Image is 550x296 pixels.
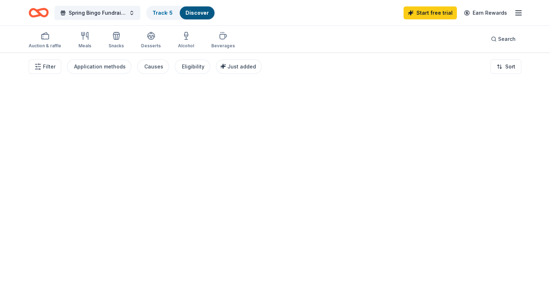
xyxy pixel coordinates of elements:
button: Filter [29,59,61,74]
a: Start free trial [404,6,457,19]
button: Auction & raffle [29,29,61,52]
button: Application methods [67,59,131,74]
a: Track· 5 [153,10,173,16]
a: Earn Rewards [460,6,511,19]
button: Spring Bingo Fundraiser [54,6,140,20]
button: Sort [491,59,521,74]
button: Snacks [108,29,124,52]
span: Filter [43,62,56,71]
a: Discover [185,10,209,16]
span: Spring Bingo Fundraiser [69,9,126,17]
div: Desserts [141,43,161,49]
button: Causes [137,59,169,74]
div: Beverages [211,43,235,49]
span: Just added [227,63,256,70]
button: Search [485,32,521,46]
button: Eligibility [175,59,210,74]
button: Just added [216,59,262,74]
div: Causes [144,62,163,71]
span: Search [498,35,516,43]
button: Beverages [211,29,235,52]
a: Home [29,4,49,21]
div: Alcohol [178,43,194,49]
div: Application methods [74,62,126,71]
div: Snacks [108,43,124,49]
button: Alcohol [178,29,194,52]
span: Sort [505,62,515,71]
button: Desserts [141,29,161,52]
button: Track· 5Discover [146,6,215,20]
div: Meals [78,43,91,49]
div: Eligibility [182,62,204,71]
div: Auction & raffle [29,43,61,49]
button: Meals [78,29,91,52]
